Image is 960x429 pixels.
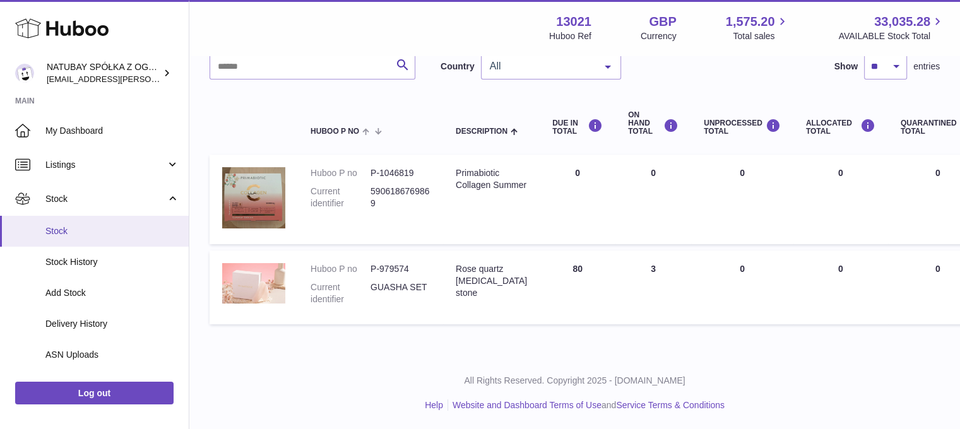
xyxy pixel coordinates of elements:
span: Total sales [733,30,789,42]
td: 0 [615,155,691,244]
dd: P-979574 [370,263,430,275]
dt: Huboo P no [311,263,370,275]
p: All Rights Reserved. Copyright 2025 - [DOMAIN_NAME] [199,375,950,387]
div: UNPROCESSED Total [704,119,781,136]
dt: Current identifier [311,281,370,305]
span: 1,575.20 [726,13,775,30]
td: 0 [691,155,793,244]
li: and [448,399,725,411]
strong: GBP [649,13,676,30]
label: Show [834,61,858,73]
td: 0 [793,155,888,244]
div: Rose quartz [MEDICAL_DATA] stone [456,263,527,299]
div: Currency [641,30,677,42]
span: Description [456,127,507,136]
td: 3 [615,250,691,324]
span: My Dashboard [45,125,179,137]
a: 1,575.20 Total sales [726,13,790,42]
a: Help [425,400,443,410]
img: product image [222,263,285,303]
span: 0 [935,168,940,178]
span: Listings [45,159,166,171]
dd: P-1046819 [370,167,430,179]
a: Website and Dashboard Terms of Use [453,400,601,410]
span: Huboo P no [311,127,359,136]
td: 0 [540,155,615,244]
strong: 13021 [556,13,591,30]
span: Delivery History [45,318,179,330]
span: AVAILABLE Stock Total [838,30,945,42]
div: DUE IN TOTAL [552,119,603,136]
div: Huboo Ref [549,30,591,42]
div: Primabiotic Collagen Summer [456,167,527,191]
span: 33,035.28 [874,13,930,30]
a: Log out [15,382,174,404]
div: NATUBAY SPÓŁKA Z OGRANICZONĄ ODPOWIEDZIALNOŚCIĄ [47,61,160,85]
a: Service Terms & Conditions [616,400,725,410]
img: kacper.antkowski@natubay.pl [15,64,34,83]
dd: 5906186769869 [370,185,430,209]
div: ON HAND Total [628,111,679,136]
td: 80 [540,250,615,324]
span: entries [913,61,940,73]
dt: Current identifier [311,185,370,209]
span: Stock History [45,256,179,268]
span: All [487,60,595,73]
span: ASN Uploads [45,349,179,361]
label: Country [441,61,475,73]
div: ALLOCATED Total [806,119,875,136]
td: 0 [793,250,888,324]
span: Stock [45,193,166,205]
dd: GUASHA SET [370,281,430,305]
dt: Huboo P no [311,167,370,179]
td: 0 [691,250,793,324]
span: Add Stock [45,287,179,299]
span: 0 [935,264,940,274]
span: Stock [45,225,179,237]
img: product image [222,167,285,228]
span: [EMAIL_ADDRESS][PERSON_NAME][DOMAIN_NAME] [47,74,253,84]
a: 33,035.28 AVAILABLE Stock Total [838,13,945,42]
